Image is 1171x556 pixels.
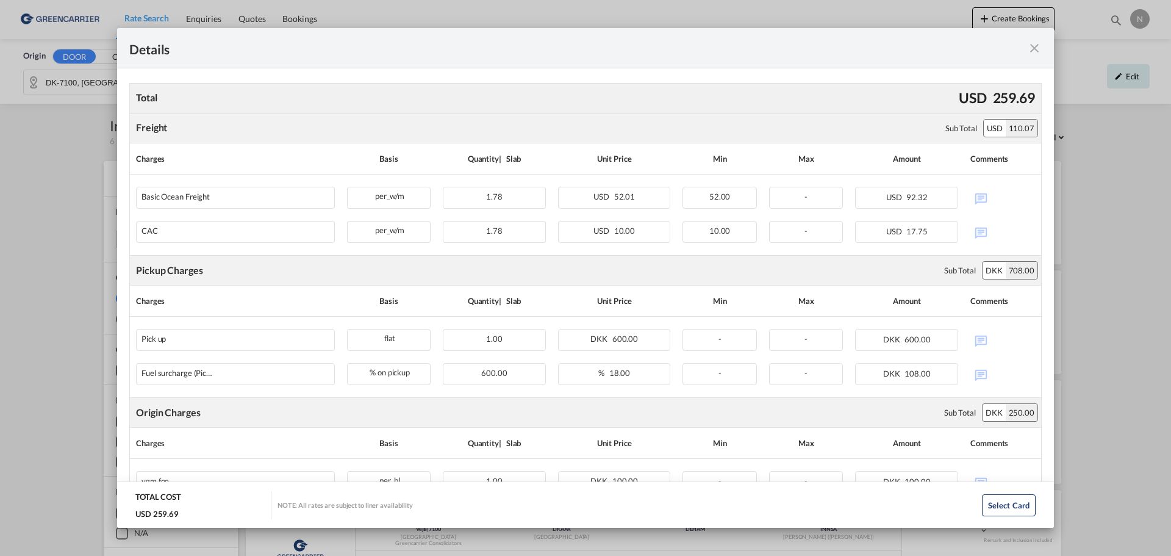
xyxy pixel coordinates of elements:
div: Sub Total [945,123,977,134]
div: Pickup Charges [136,264,203,277]
div: Unit Price [558,292,670,310]
div: Charges [136,292,335,310]
div: No Comments Available [970,221,1035,242]
span: - [718,476,722,486]
div: Basis [347,150,431,168]
span: DKK [883,334,903,344]
div: USD 259.69 [135,508,179,519]
div: 708.00 [1006,262,1037,279]
div: USD [984,120,1006,137]
div: Basis [347,434,431,452]
span: 108.00 [904,369,930,378]
div: Max [769,434,843,452]
div: Quantity | Slab [443,292,546,310]
div: NOTE: All rates are subject to liner availability [278,500,413,510]
md-dialog: Pickup Door ... [117,28,1054,529]
div: per_bl [348,472,430,487]
div: No Comments Available [970,187,1035,208]
div: Quantity | Slab [443,434,546,452]
div: Amount [855,292,958,310]
span: 10.00 [709,226,731,236]
div: Min [682,434,757,452]
span: DKK [883,477,903,486]
div: Sub Total [944,407,976,418]
div: % on pickup [348,364,430,379]
span: USD [593,192,612,201]
div: 110.07 [1006,120,1037,137]
button: Select Card [982,494,1036,516]
span: - [718,368,722,378]
div: Unit Price [558,434,670,452]
th: Comments [964,428,1041,459]
div: Quantity | Slab [443,150,546,168]
span: 600.00 [904,334,930,344]
span: 92.32 [906,192,928,202]
div: Amount [855,434,958,452]
span: 1.00 [486,476,503,486]
span: DKK [590,334,611,344]
div: 259.69 [990,85,1038,110]
span: - [718,334,722,344]
div: Origin Charges [136,406,201,419]
span: USD [886,226,905,236]
div: Min [682,292,757,310]
div: Min [682,150,757,168]
th: Comments [964,143,1041,175]
span: 18.00 [609,368,631,378]
div: vgm fee [141,477,169,486]
div: Basic Ocean Freight [141,192,210,201]
div: No Comments Available [970,471,1035,493]
div: Charges [136,434,335,452]
span: USD [593,226,612,236]
span: 1.00 [486,334,503,344]
div: DKK [983,262,1006,279]
div: flat [348,330,430,345]
span: 600.00 [612,334,638,344]
div: CAC [141,226,158,236]
span: 100.00 [612,476,638,486]
div: Pick up [141,334,166,344]
div: DKK [983,404,1006,421]
div: Total [133,88,160,107]
th: Comments [964,286,1041,317]
div: TOTAL COST [135,491,181,508]
span: DKK [883,369,903,378]
div: No Comments Available [970,329,1035,350]
div: USD [956,85,990,110]
div: Unit Price [558,150,670,168]
span: 52.01 [614,192,636,201]
span: 10.00 [614,226,636,236]
span: 17.75 [906,226,928,236]
div: No Comments Available [970,363,1035,385]
div: Basis [347,292,431,310]
span: - [804,192,808,201]
div: Sub Total [944,265,976,276]
span: DKK [590,476,611,486]
span: USD [886,192,905,202]
span: - [804,476,808,486]
span: % [598,368,607,378]
md-icon: icon-close fg-AAA8AD m-0 cursor [1027,41,1042,56]
div: Amount [855,150,958,168]
span: 52.00 [709,192,731,201]
div: 250.00 [1006,404,1037,421]
span: 1.78 [486,192,503,201]
span: - [804,226,808,236]
div: Details [129,40,950,56]
span: 1.78 [486,226,503,236]
div: Max [769,292,843,310]
div: Max [769,150,843,168]
div: Fuel surcharge (Pick up) [141,369,215,378]
span: - [804,334,808,344]
div: Charges [136,150,335,168]
div: per_w/m [348,222,430,237]
span: 600.00 [481,368,507,378]
div: Freight [136,121,167,134]
div: per_w/m [348,187,430,203]
span: - [804,368,808,378]
span: 100.00 [904,477,930,486]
